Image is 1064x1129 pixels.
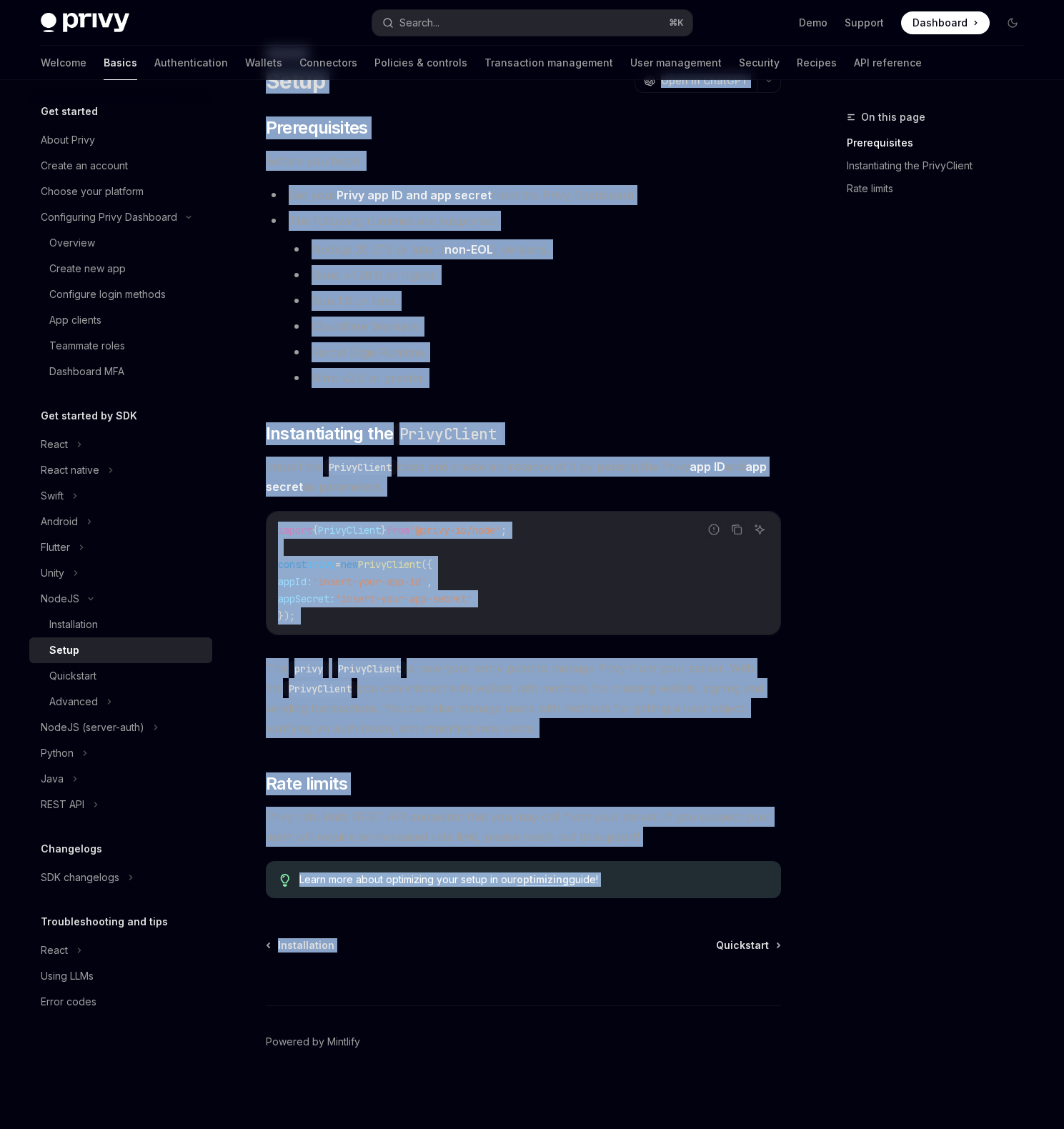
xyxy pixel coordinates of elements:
[501,524,507,537] span: ;
[716,938,780,953] a: Quickstart
[29,153,212,179] a: Create an account
[739,46,780,80] a: Security
[421,558,432,571] span: ({
[41,131,95,149] div: About Privy
[41,993,96,1010] div: Error codes
[337,188,492,203] a: Privy app ID and app secret
[341,558,358,571] span: new
[49,260,126,277] div: Create new app
[41,913,168,930] h5: Troubleshooting and tips
[29,663,212,689] a: Quickstart
[266,1035,360,1049] a: Powered by Mintlify
[484,46,613,80] a: Transaction management
[41,407,137,424] h5: Get started by SDK
[29,534,212,560] button: Flutter
[29,637,212,663] a: Setup
[41,796,84,813] div: REST API
[29,509,212,534] button: Android
[266,807,781,847] span: Privy rate limits REST API endpoints that you may call from your server. If you suspect your team...
[41,46,86,80] a: Welcome
[278,592,335,605] span: appSecret:
[49,234,95,252] div: Overview
[266,457,781,497] span: Import the class and create an instance of it by passing the Privy and as parameters.
[661,74,748,88] span: Open in ChatGPT
[29,963,212,989] a: Using LLMs
[705,520,723,539] button: Report incorrect code
[266,211,781,388] li: The following runtimes are supported:
[312,575,427,588] span: 'insert-your-app-id'
[154,46,228,80] a: Authentication
[335,558,341,571] span: =
[29,127,212,153] a: About Privy
[335,592,472,605] span: 'insert-your-app-secret'
[278,558,307,571] span: const
[266,151,781,171] span: Before you begin:
[283,681,357,697] code: PrivyClient
[280,874,290,887] svg: Tip
[289,317,781,337] li: Cloudflare Workers.
[278,610,295,622] span: });
[49,642,79,659] div: Setup
[41,513,78,530] div: Android
[332,661,407,677] code: PrivyClient
[358,558,421,571] span: PrivyClient
[374,46,467,80] a: Policies & controls
[307,558,335,571] span: privy
[266,658,781,738] span: This is now your entry point to manage Privy from your server. With the you can interact with wal...
[29,432,212,457] button: React
[104,46,137,80] a: Basics
[289,661,329,677] code: privy
[1001,11,1024,34] button: Toggle dark mode
[41,539,70,556] div: Flutter
[29,766,212,792] button: Java
[289,265,781,285] li: Deno v1.28.0 or higher.
[29,483,212,509] button: Swift
[289,342,781,362] li: Vercel Edge Runtime.
[847,177,1035,200] a: Rate limits
[845,16,884,30] a: Support
[716,938,769,953] span: Quickstart
[289,291,781,311] li: Bun 1.0 or later.
[49,312,101,329] div: App clients
[29,792,212,817] button: REST API
[41,770,64,787] div: Java
[29,179,212,204] a: Choose your platform
[29,586,212,612] button: NodeJS
[29,715,212,740] button: NodeJS (server-auth)
[41,462,99,479] div: React native
[41,183,144,200] div: Choose your platform
[727,520,746,539] button: Copy the contents from the code block
[690,459,725,474] strong: app ID
[427,575,432,588] span: ,
[266,772,347,795] span: Rate limits
[29,282,212,307] a: Configure login methods
[289,239,781,259] li: Node.js 20 LTS or later ( ) versions.
[49,337,125,354] div: Teammate roles
[49,363,124,380] div: Dashboard MFA
[41,869,119,886] div: SDK changelogs
[41,968,94,985] div: Using LLMs
[41,942,68,959] div: React
[913,16,968,30] span: Dashboard
[901,11,990,34] a: Dashboard
[847,154,1035,177] a: Instantiating the PrivyClient
[517,873,569,886] a: optimizing
[387,524,409,537] span: from
[41,157,128,174] div: Create an account
[278,524,312,537] span: import
[750,520,769,539] button: Ask AI
[49,667,96,685] div: Quickstart
[29,560,212,586] button: Unity
[312,524,318,537] span: {
[635,69,757,93] button: Open in ChatGPT
[29,937,212,963] button: React
[847,131,1035,154] a: Prerequisites
[41,745,74,762] div: Python
[797,46,837,80] a: Recipes
[381,524,387,537] span: }
[799,16,827,30] a: Demo
[41,209,177,226] div: Configuring Privy Dashboard
[29,256,212,282] a: Create new app
[49,286,166,303] div: Configure login methods
[278,575,312,588] span: appId:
